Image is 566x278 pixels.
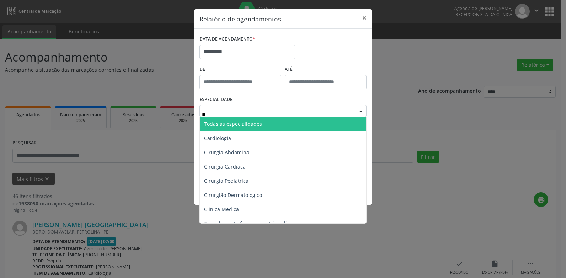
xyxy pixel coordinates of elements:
span: Todas as especialidades [204,121,262,127]
button: Close [357,9,372,27]
span: Cirurgia Pediatrica [204,177,249,184]
label: De [199,64,281,75]
label: DATA DE AGENDAMENTO [199,34,255,45]
span: Cirurgia Abdominal [204,149,251,156]
label: ATÉ [285,64,367,75]
span: Cardiologia [204,135,231,141]
label: ESPECIALIDADE [199,94,233,105]
span: Clinica Medica [204,206,239,213]
h5: Relatório de agendamentos [199,14,281,23]
span: Cirurgia Cardiaca [204,163,246,170]
span: Consulta de Enfermagem - Hiperdia [204,220,290,227]
span: Cirurgião Dermatológico [204,192,262,198]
